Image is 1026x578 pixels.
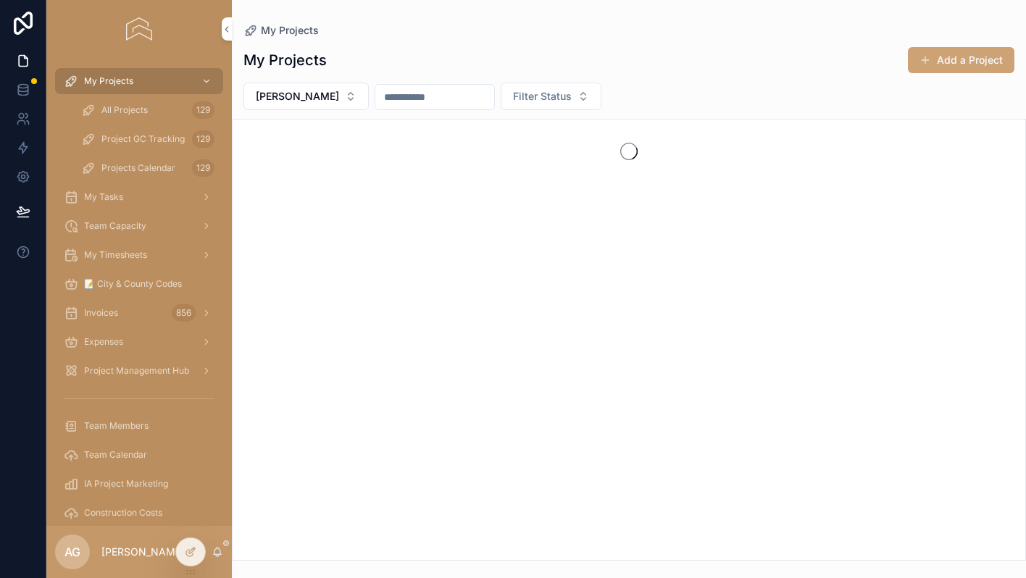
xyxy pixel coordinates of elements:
[84,75,133,87] span: My Projects
[55,242,223,268] a: My Timesheets
[55,271,223,297] a: 📝 City & County Codes
[243,50,327,70] h1: My Projects
[501,83,601,110] button: Select Button
[84,220,146,232] span: Team Capacity
[72,126,223,152] a: Project GC Tracking129
[55,300,223,326] a: Invoices856
[55,68,223,94] a: My Projects
[243,83,369,110] button: Select Button
[908,47,1014,73] button: Add a Project
[84,507,162,519] span: Construction Costs
[46,58,232,526] div: scrollable content
[55,442,223,468] a: Team Calendar
[72,155,223,181] a: Projects Calendar129
[243,23,319,38] a: My Projects
[84,365,189,377] span: Project Management Hub
[84,336,123,348] span: Expenses
[172,304,196,322] div: 856
[64,543,80,561] span: AG
[55,213,223,239] a: Team Capacity
[84,249,147,261] span: My Timesheets
[55,184,223,210] a: My Tasks
[72,97,223,123] a: All Projects129
[84,191,123,203] span: My Tasks
[126,17,151,41] img: App logo
[84,278,182,290] span: 📝 City & County Codes
[101,545,185,559] p: [PERSON_NAME]
[55,413,223,439] a: Team Members
[192,101,214,119] div: 129
[55,471,223,497] a: IA Project Marketing
[84,478,168,490] span: IA Project Marketing
[84,420,149,432] span: Team Members
[192,130,214,148] div: 129
[55,358,223,384] a: Project Management Hub
[84,307,118,319] span: Invoices
[261,23,319,38] span: My Projects
[84,449,147,461] span: Team Calendar
[256,89,339,104] span: [PERSON_NAME]
[192,159,214,177] div: 129
[513,89,572,104] span: Filter Status
[55,329,223,355] a: Expenses
[101,133,185,145] span: Project GC Tracking
[55,500,223,526] a: Construction Costs
[101,104,148,116] span: All Projects
[101,162,175,174] span: Projects Calendar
